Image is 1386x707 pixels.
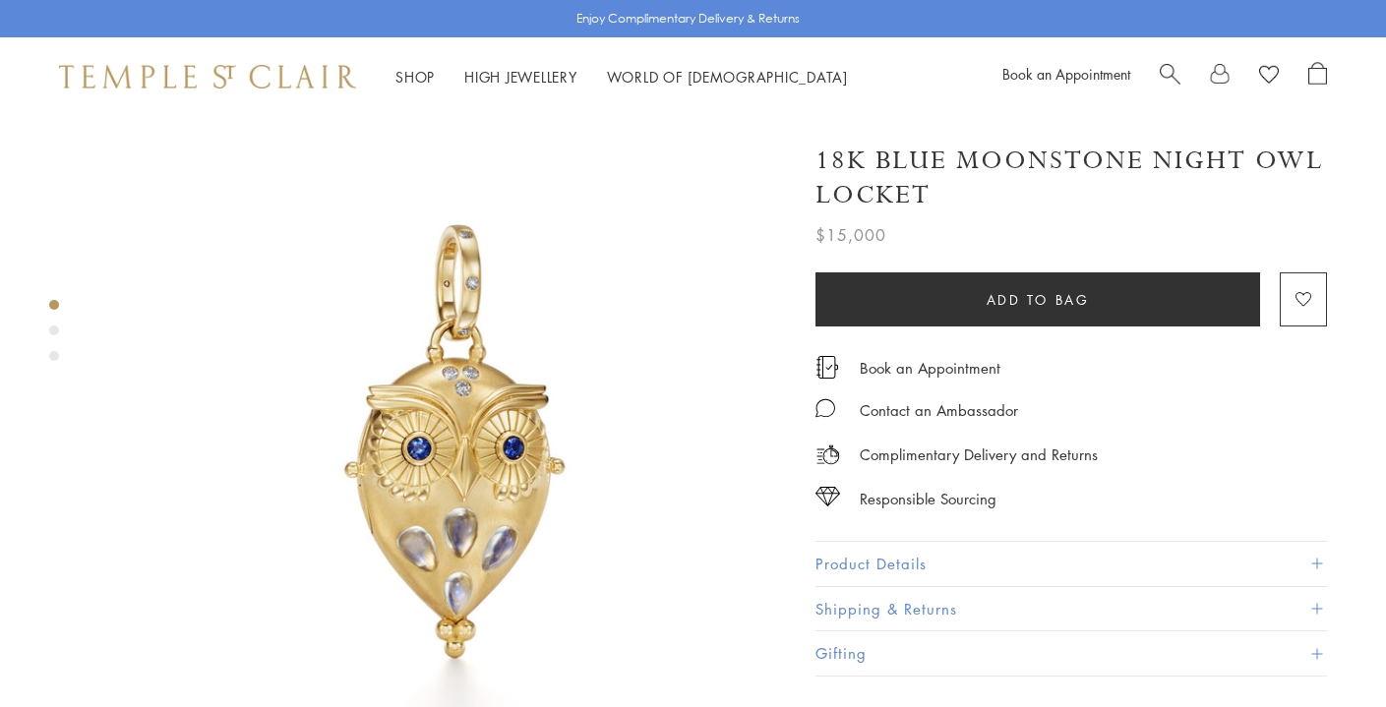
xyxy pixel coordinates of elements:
[815,272,1260,326] button: Add to bag
[815,542,1327,586] button: Product Details
[576,9,800,29] p: Enjoy Complimentary Delivery & Returns
[1308,62,1327,91] a: Open Shopping Bag
[987,289,1090,311] span: Add to bag
[860,357,1000,379] a: Book an Appointment
[860,487,996,511] div: Responsible Sourcing
[815,442,840,467] img: icon_delivery.svg
[607,67,848,87] a: World of [DEMOGRAPHIC_DATA]World of [DEMOGRAPHIC_DATA]
[860,442,1098,467] p: Complimentary Delivery and Returns
[815,487,840,506] img: icon_sourcing.svg
[815,398,835,418] img: MessageIcon-01_2.svg
[59,65,356,88] img: Temple St. Clair
[815,222,886,248] span: $15,000
[464,67,577,87] a: High JewelleryHigh Jewellery
[395,67,435,87] a: ShopShop
[815,631,1327,676] button: Gifting
[1002,64,1130,84] a: Book an Appointment
[1259,62,1279,91] a: View Wishlist
[815,356,839,379] img: icon_appointment.svg
[49,295,59,377] div: Product gallery navigation
[1160,62,1180,91] a: Search
[815,587,1327,631] button: Shipping & Returns
[395,65,848,89] nav: Main navigation
[860,398,1018,423] div: Contact an Ambassador
[1288,615,1366,687] iframe: Gorgias live chat messenger
[815,144,1327,212] h1: 18K Blue Moonstone Night Owl Locket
